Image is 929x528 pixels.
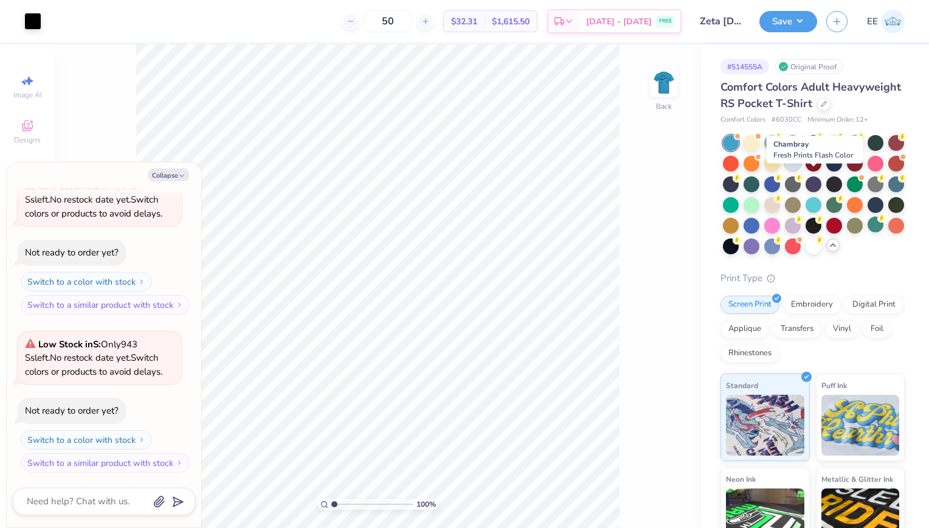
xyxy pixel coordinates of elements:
span: 100 % [416,499,436,510]
button: Collapse [148,168,189,181]
div: Rhinestones [720,344,779,363]
span: Only 943 Ss left. Switch colors or products to avoid delays. [25,338,162,378]
img: Switch to a similar product with stock [176,459,183,467]
button: Switch to a color with stock [21,430,152,450]
div: Not ready to order yet? [25,405,119,417]
span: FREE [659,17,672,26]
button: Switch to a similar product with stock [21,295,190,314]
div: Vinyl [825,320,859,338]
input: – – [364,10,412,32]
img: Switch to a similar product with stock [176,301,183,308]
img: Switch to a color with stock [138,278,145,285]
span: Only 943 Ss left. Switch colors or products to avoid delays. [25,180,162,220]
span: Designs [14,135,41,145]
div: Original Proof [775,59,843,74]
span: Standard [726,379,758,392]
img: Switch to a color with stock [138,436,145,443]
div: Back [656,101,672,112]
span: Fresh Prints Flash Color [773,150,853,160]
button: Switch to a color with stock [21,272,152,291]
span: Minimum Order: 12 + [807,115,868,125]
span: Neon Ink [726,473,756,485]
span: Image AI [13,90,42,100]
a: EE [867,10,905,33]
div: Foil [863,320,891,338]
div: Print Type [720,271,905,285]
div: Not ready to order yet? [25,246,119,259]
span: [DATE] - [DATE] [586,15,652,28]
span: EE [867,15,878,29]
strong: Low Stock in S : [38,180,101,192]
span: Metallic & Glitter Ink [821,473,893,485]
div: Digital Print [844,296,903,314]
span: No restock date yet. [50,193,131,206]
span: No restock date yet. [50,352,131,364]
div: Screen Print [720,296,779,314]
input: Untitled Design [691,9,750,33]
span: $32.31 [451,15,477,28]
span: Comfort Colors Adult Heavyweight RS Pocket T-Shirt [720,80,901,111]
button: Save [759,11,817,32]
strong: Low Stock in S : [38,338,101,350]
div: Transfers [773,320,821,338]
img: Back [652,71,676,95]
img: Puff Ink [821,395,900,456]
div: Chambray [767,136,863,164]
span: Puff Ink [821,379,847,392]
button: Switch to a similar product with stock [21,453,190,473]
span: # 6030CC [772,115,801,125]
div: # 514555A [720,59,769,74]
div: Applique [720,320,769,338]
span: $1,615.50 [492,15,530,28]
span: Comfort Colors [720,115,765,125]
div: Embroidery [783,296,841,314]
img: Standard [726,395,804,456]
img: Ella Eskridge [881,10,905,33]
